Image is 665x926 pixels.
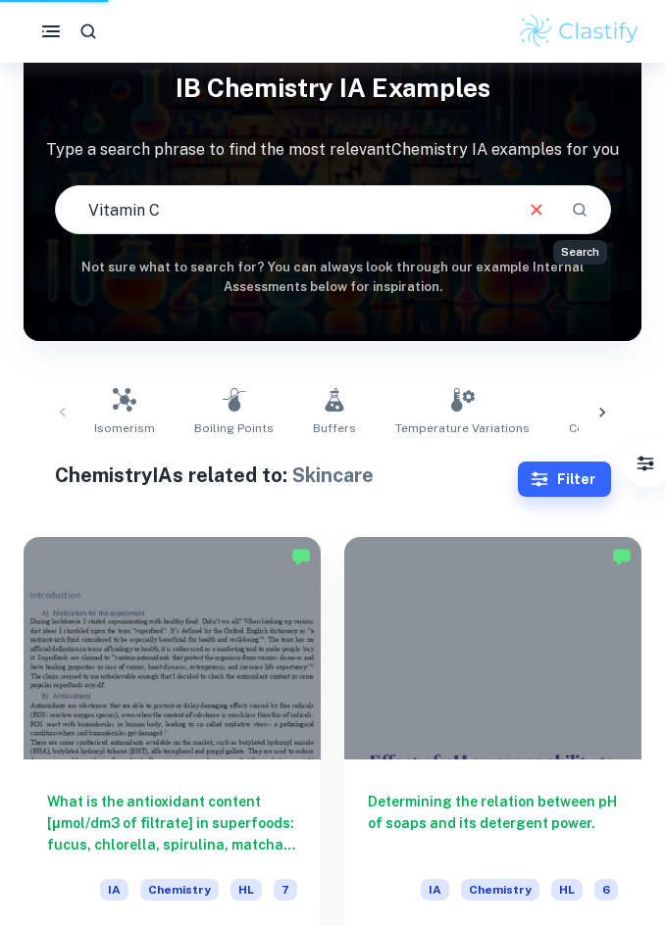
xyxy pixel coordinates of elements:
[24,258,641,298] h6: Not sure what to search for? You can always look through our example Internal Assessments below f...
[291,547,311,566] img: Marked
[518,191,555,228] button: Clear
[594,879,618,901] span: 6
[94,419,155,437] span: Isomerism
[274,879,297,901] span: 7
[368,791,618,855] h6: Determining the relation between pH of soaps and its detergent power.
[47,791,297,855] h6: What is the antioxidant content [μmol/dm3 of filtrate] in superfoods: fucus, chlorella, spirulina...
[517,12,641,51] img: Clastify logo
[461,879,539,901] span: Chemistry
[24,138,641,162] p: Type a search phrase to find the most relevant Chemistry IA examples for you
[553,240,607,265] div: Search
[100,879,128,901] span: IA
[626,444,665,483] button: Filter
[194,419,274,437] span: Boiling Points
[563,193,596,226] button: Search
[313,419,356,437] span: Buffers
[230,879,262,901] span: HL
[551,879,583,901] span: HL
[612,547,632,566] img: Marked
[24,61,641,115] h1: IB Chemistry IA examples
[395,419,530,437] span: Temperature Variations
[292,463,374,487] span: Skincare
[421,879,449,901] span: IA
[56,182,510,237] input: E.g. enthalpy of combustion, Winkler method, phosphate and temperature...
[518,462,611,497] button: Filter
[55,461,518,490] h1: Chemistry IAs related to:
[140,879,219,901] span: Chemistry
